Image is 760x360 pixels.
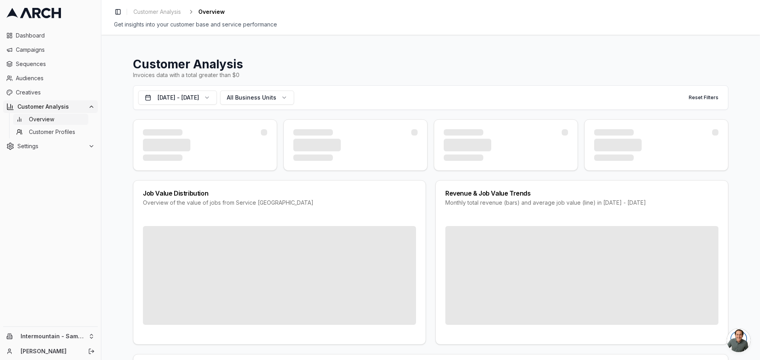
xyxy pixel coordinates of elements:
div: Revenue & Job Value Trends [445,190,718,196]
span: Customer Profiles [29,128,75,136]
button: Log out [86,346,97,357]
a: Dashboard [3,29,98,42]
button: Reset Filters [684,91,723,104]
span: Overview [29,115,54,123]
a: Sequences [3,58,98,70]
button: Intermountain - Same Day [3,330,98,343]
span: Sequences [16,60,95,68]
button: All Business Units [220,90,294,105]
div: Job Value Distribution [143,190,416,196]
div: Overview of the value of jobs from Service [GEOGRAPHIC_DATA] [143,199,416,207]
a: Customer Profiles [13,126,88,138]
a: Campaigns [3,43,98,56]
nav: breadcrumb [130,6,225,17]
span: Customer Analysis [17,103,85,111]
a: Audiences [3,72,98,85]
div: Invoices data with a total greater than $0 [133,71,728,79]
h1: Customer Analysis [133,57,728,71]
div: Get insights into your customer base and service performance [114,21,747,28]
div: Monthly total revenue (bars) and average job value (line) in [DATE] - [DATE] [445,199,718,207]
button: Settings [3,140,98,153]
span: Settings [17,142,85,150]
button: Customer Analysis [3,100,98,113]
span: Intermountain - Same Day [21,333,85,340]
a: Customer Analysis [130,6,184,17]
span: Audiences [16,74,95,82]
span: Creatives [16,89,95,96]
a: [PERSON_NAME] [21,347,80,355]
span: Overview [198,8,225,16]
span: Dashboard [16,32,95,40]
span: Customer Analysis [133,8,181,16]
span: All Business Units [227,94,276,102]
button: [DATE] - [DATE] [138,90,217,105]
a: Overview [13,114,88,125]
a: Open chat [727,328,750,352]
a: Creatives [3,86,98,99]
span: Campaigns [16,46,95,54]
